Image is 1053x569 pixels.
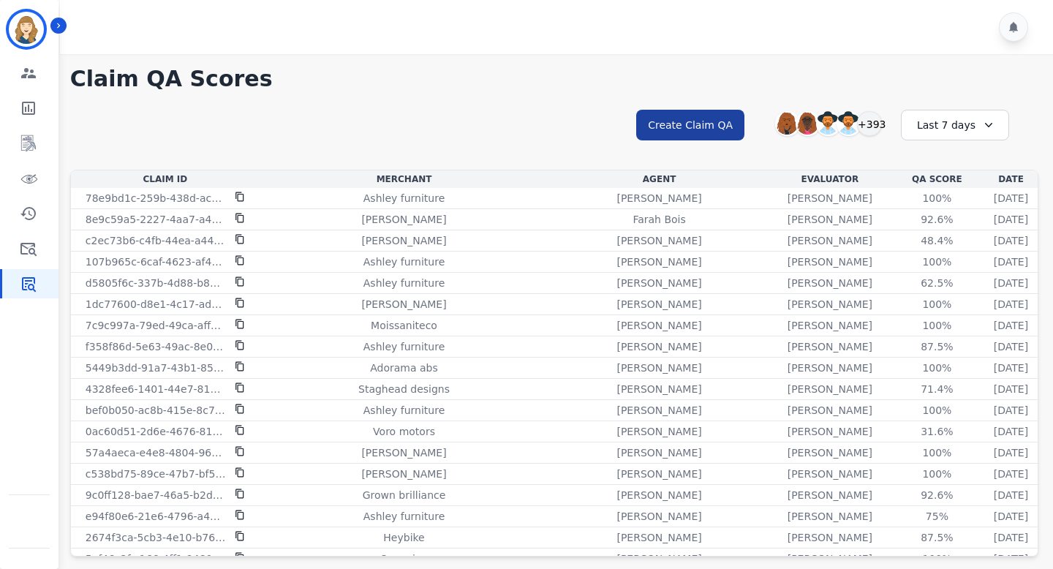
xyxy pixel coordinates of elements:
[994,551,1028,566] p: [DATE]
[86,276,226,290] p: d5805f6c-337b-4d88-b891-616f31ad66f7
[773,173,887,185] div: Evaluator
[788,297,872,312] p: [PERSON_NAME]
[994,361,1028,375] p: [DATE]
[904,191,970,206] div: 100%
[788,403,872,418] p: [PERSON_NAME]
[994,233,1028,248] p: [DATE]
[788,233,872,248] p: [PERSON_NAME]
[551,173,767,185] div: Agent
[361,297,446,312] p: [PERSON_NAME]
[86,382,226,396] p: 4328fee6-1401-44e7-814b-b81243b1c27a
[363,339,445,354] p: Ashley furniture
[994,403,1028,418] p: [DATE]
[904,551,970,566] div: 100%
[86,233,226,248] p: c2ec73b6-c4fb-44ea-a441-bad47e2e64c7
[636,110,744,140] button: Create Claim QA
[788,318,872,333] p: [PERSON_NAME]
[904,297,970,312] div: 100%
[358,382,450,396] p: Staghead designs
[86,530,226,545] p: 2674f3ca-5cb3-4e10-b76d-b0a95febd2c4
[616,318,701,333] p: [PERSON_NAME]
[788,339,872,354] p: [PERSON_NAME]
[86,445,226,460] p: 57a4aeca-e4e8-4804-96b6-bf39d7f1c307
[371,318,437,333] p: Moissaniteco
[994,467,1028,481] p: [DATE]
[263,173,546,185] div: Merchant
[86,339,226,354] p: f358f86d-5e63-49ac-8e0e-848ffb51c150
[370,361,438,375] p: Adorama abs
[994,191,1028,206] p: [DATE]
[616,403,701,418] p: [PERSON_NAME]
[9,12,44,47] img: Bordered avatar
[86,191,226,206] p: 78e9bd1c-259b-438d-ac8d-e998966eceac
[994,297,1028,312] p: [DATE]
[788,467,872,481] p: [PERSON_NAME]
[788,255,872,269] p: [PERSON_NAME]
[70,66,1038,92] h1: Claim QA Scores
[373,424,435,439] p: Voro motors
[616,297,701,312] p: [PERSON_NAME]
[904,509,970,524] div: 75%
[74,173,257,185] div: Claim Id
[857,111,882,136] div: +393
[904,361,970,375] div: 100%
[86,509,226,524] p: e94f80e6-21e6-4796-a4ad-845196c452d8
[994,382,1028,396] p: [DATE]
[616,424,701,439] p: [PERSON_NAME]
[904,382,970,396] div: 71.4%
[86,467,226,481] p: c538bd75-89ce-47b7-bf5d-794f8e18709f
[994,255,1028,269] p: [DATE]
[904,467,970,481] div: 100%
[994,424,1028,439] p: [DATE]
[788,361,872,375] p: [PERSON_NAME]
[994,488,1028,502] p: [DATE]
[86,424,226,439] p: 0ac60d51-2d6e-4676-8113-af5f42dde11d
[788,530,872,545] p: [PERSON_NAME]
[994,339,1028,354] p: [DATE]
[788,445,872,460] p: [PERSON_NAME]
[616,276,701,290] p: [PERSON_NAME]
[363,488,446,502] p: Grown brilliance
[361,445,446,460] p: [PERSON_NAME]
[380,551,428,566] p: Oura ring
[994,530,1028,545] p: [DATE]
[904,424,970,439] div: 31.6%
[901,110,1009,140] div: Last 7 days
[361,212,446,227] p: [PERSON_NAME]
[788,212,872,227] p: [PERSON_NAME]
[904,212,970,227] div: 92.6%
[616,488,701,502] p: [PERSON_NAME]
[893,173,981,185] div: QA Score
[361,467,446,481] p: [PERSON_NAME]
[994,212,1028,227] p: [DATE]
[904,488,970,502] div: 92.6%
[904,339,970,354] div: 87.5%
[994,445,1028,460] p: [DATE]
[987,173,1035,185] div: Date
[86,212,226,227] p: 8e9c59a5-2227-4aa7-a435-426e7fdb057e
[616,339,701,354] p: [PERSON_NAME]
[994,276,1028,290] p: [DATE]
[616,233,701,248] p: [PERSON_NAME]
[363,276,445,290] p: Ashley furniture
[86,297,226,312] p: 1dc77600-d8e1-4c17-ad20-c57412d9e830
[788,488,872,502] p: [PERSON_NAME]
[994,509,1028,524] p: [DATE]
[383,530,424,545] p: Heybike
[86,488,226,502] p: 9c0ff128-bae7-46a5-b2d2-700727722c2c
[363,255,445,269] p: Ashley furniture
[86,551,226,566] p: 5af46c2f-c166-4ff1-9480-6f09f0b3170e
[616,255,701,269] p: [PERSON_NAME]
[788,551,872,566] p: [PERSON_NAME]
[363,403,445,418] p: Ashley furniture
[86,318,226,333] p: 7c9c997a-79ed-49ca-aff4-79fa347dd423
[904,276,970,290] div: 62.5%
[994,318,1028,333] p: [DATE]
[904,403,970,418] div: 100%
[616,191,701,206] p: [PERSON_NAME]
[904,233,970,248] div: 48.4%
[363,509,445,524] p: Ashley furniture
[616,445,701,460] p: [PERSON_NAME]
[788,424,872,439] p: [PERSON_NAME]
[361,233,446,248] p: [PERSON_NAME]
